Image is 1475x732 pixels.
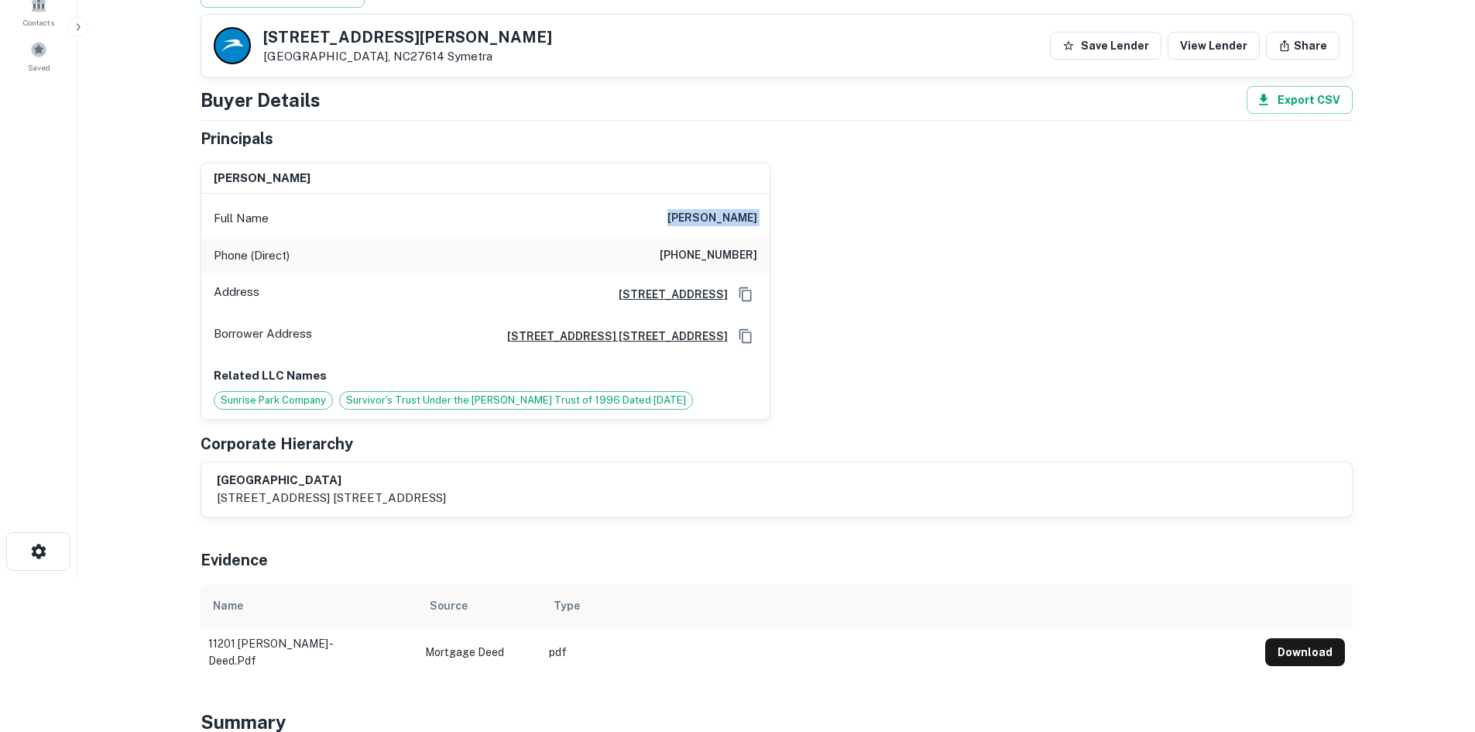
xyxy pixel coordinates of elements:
[734,283,757,306] button: Copy Address
[541,584,1257,627] th: Type
[213,596,243,615] div: Name
[214,393,332,408] span: Sunrise Park Company
[417,627,541,677] td: Mortgage Deed
[201,432,353,455] h5: Corporate Hierarchy
[1247,86,1353,114] button: Export CSV
[201,127,273,150] h5: Principals
[263,50,552,64] p: [GEOGRAPHIC_DATA], NC27614
[201,584,417,627] th: Name
[23,16,54,29] span: Contacts
[1266,32,1340,60] button: Share
[214,209,269,228] p: Full Name
[448,50,492,63] a: Symetra
[667,209,757,228] h6: [PERSON_NAME]
[660,246,757,265] h6: [PHONE_NUMBER]
[430,596,468,615] div: Source
[1168,32,1260,60] a: View Lender
[734,325,757,348] button: Copy Address
[201,584,1353,671] div: scrollable content
[1265,638,1345,666] button: Download
[214,366,757,385] p: Related LLC Names
[214,283,259,306] p: Address
[495,328,728,345] a: [STREET_ADDRESS] [STREET_ADDRESS]
[541,627,1257,677] td: pdf
[606,286,728,303] a: [STREET_ADDRESS]
[214,170,310,187] h6: [PERSON_NAME]
[1050,32,1161,60] button: Save Lender
[417,584,541,627] th: Source
[340,393,692,408] span: Survivor's Trust Under the [PERSON_NAME] Trust of 1996 Dated [DATE]
[182,50,298,74] div: Sending borrower request to AI...
[1398,608,1475,682] iframe: Chat Widget
[28,61,50,74] span: Saved
[217,489,446,507] p: [STREET_ADDRESS] [STREET_ADDRESS]
[201,86,321,114] h4: Buyer Details
[201,548,268,572] h5: Evidence
[263,29,552,45] h5: [STREET_ADDRESS][PERSON_NAME]
[5,35,73,77] a: Saved
[214,325,312,348] p: Borrower Address
[217,472,446,490] h6: [GEOGRAPHIC_DATA]
[201,627,417,677] td: 11201 [PERSON_NAME] - deed.pdf
[554,596,580,615] div: Type
[214,246,290,265] p: Phone (Direct)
